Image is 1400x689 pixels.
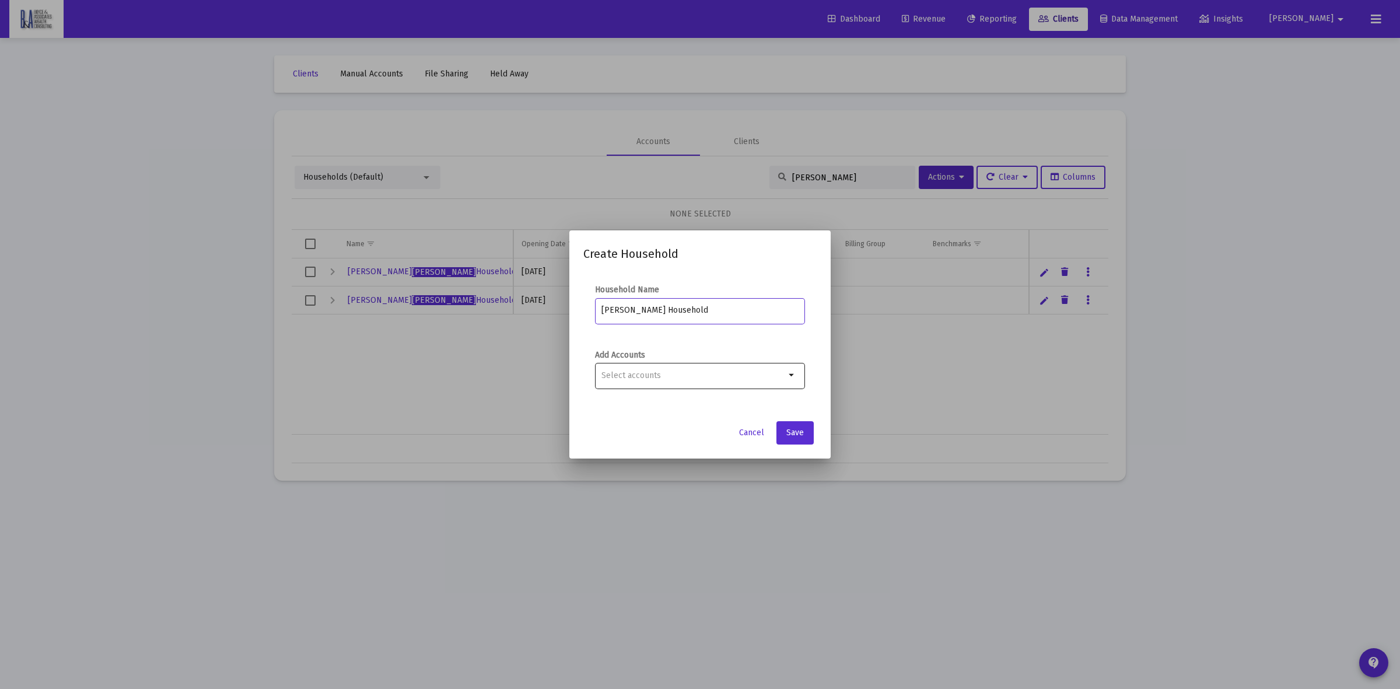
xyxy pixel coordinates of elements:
[776,421,814,445] button: Save
[601,371,785,380] input: Select accounts
[583,244,817,263] h2: Create Household
[595,285,659,295] label: Household Name
[595,350,645,360] label: Add Accounts
[730,421,773,445] button: Cancel
[601,369,785,383] mat-chip-list: Selection
[601,306,799,315] input: e.g. Smith Household
[739,428,764,438] span: Cancel
[786,428,804,438] span: Save
[785,368,799,382] mat-icon: arrow_drop_down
